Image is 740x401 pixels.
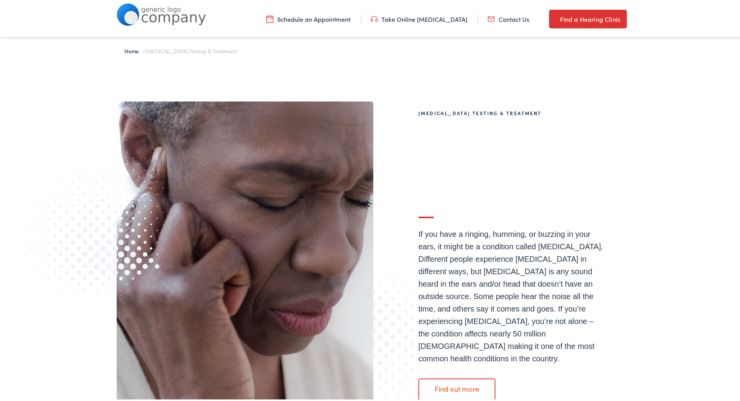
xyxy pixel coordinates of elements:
a: Find out more [418,376,495,398]
a: Home [124,45,143,53]
span: [MEDICAL_DATA] Testing & Treatment [145,45,237,53]
span: Suffering [418,124,511,150]
img: utility icon [488,13,495,21]
a: Contact Us [488,13,529,21]
span: [MEDICAL_DATA]? [418,152,610,178]
span: from [517,124,567,150]
span: / [124,45,236,53]
h2: [MEDICAL_DATA] Testing & Treatment [418,109,605,114]
img: utility icon [549,12,556,22]
span: help. [498,181,547,207]
img: utility icon [266,13,273,21]
a: Take Online [MEDICAL_DATA] [371,13,467,21]
a: Find a Hearing Clinic [549,8,627,26]
span: We [418,181,451,207]
span: can [456,181,492,207]
img: utility icon [371,13,378,21]
p: If you have a ringing, humming, or buzzing in your ears, it might be a condition called [MEDICAL_... [418,226,605,363]
a: Schedule an Appointment [266,13,350,21]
